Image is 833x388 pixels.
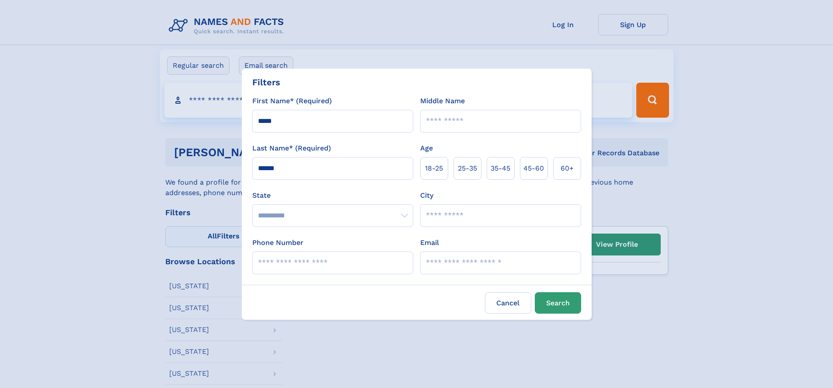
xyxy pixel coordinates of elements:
label: City [420,190,433,201]
div: Filters [252,76,280,89]
label: State [252,190,413,201]
label: Email [420,238,439,248]
label: First Name* (Required) [252,96,332,106]
label: Middle Name [420,96,465,106]
span: 45‑60 [523,163,544,174]
label: Last Name* (Required) [252,143,331,154]
label: Phone Number [252,238,303,248]
label: Age [420,143,433,154]
span: 35‑45 [491,163,510,174]
span: 25‑35 [458,163,477,174]
button: Search [535,292,581,314]
label: Cancel [485,292,531,314]
span: 60+ [561,163,574,174]
span: 18‑25 [425,163,443,174]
